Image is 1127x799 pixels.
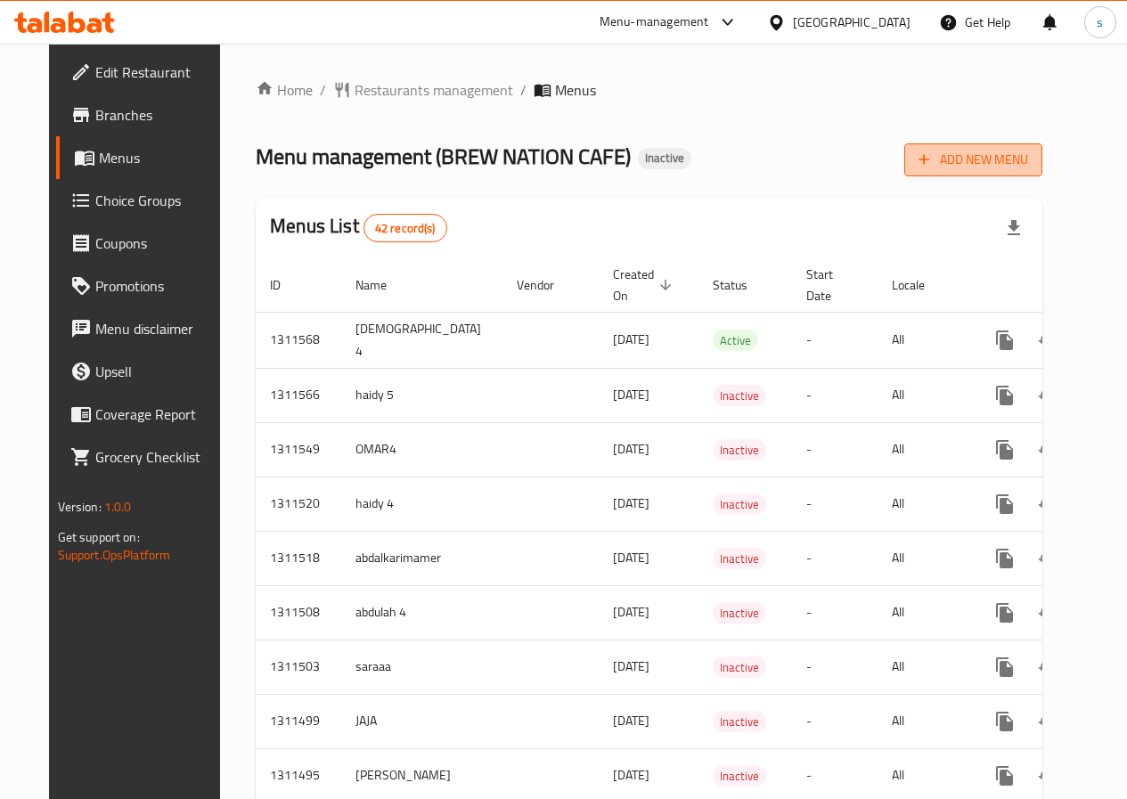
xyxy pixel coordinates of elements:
[256,694,341,748] td: 1311499
[713,603,766,624] span: Inactive
[878,640,969,694] td: All
[333,79,513,101] a: Restaurants management
[1026,319,1069,362] button: Change Status
[613,763,649,787] span: [DATE]
[638,148,691,169] div: Inactive
[95,232,223,254] span: Coupons
[341,585,502,640] td: abdulah 4
[56,393,237,436] a: Coverage Report
[984,537,1026,580] button: more
[792,585,878,640] td: -
[792,694,878,748] td: -
[713,440,766,461] span: Inactive
[1026,591,1069,634] button: Change Status
[1026,428,1069,471] button: Change Status
[984,754,1026,797] button: more
[792,312,878,368] td: -
[613,264,677,306] span: Created On
[992,207,1035,249] div: Export file
[792,368,878,422] td: -
[713,330,758,351] span: Active
[984,374,1026,417] button: more
[341,477,502,531] td: haidy 4
[520,79,527,101] li: /
[713,602,766,624] div: Inactive
[555,79,596,101] span: Menus
[1026,700,1069,743] button: Change Status
[904,143,1042,176] button: Add New Menu
[919,149,1028,171] span: Add New Menu
[713,330,758,351] div: Active
[878,422,969,477] td: All
[364,220,446,237] span: 42 record(s)
[713,657,766,678] span: Inactive
[984,591,1026,634] button: more
[713,712,766,732] span: Inactive
[58,526,140,549] span: Get support on:
[95,361,223,382] span: Upsell
[95,61,223,83] span: Edit Restaurant
[341,312,502,368] td: [DEMOGRAPHIC_DATA] 4
[104,495,132,518] span: 1.0.0
[713,549,766,569] span: Inactive
[320,79,326,101] li: /
[256,136,631,176] span: Menu management ( BREW NATION CAFE )
[256,422,341,477] td: 1311549
[355,79,513,101] span: Restaurants management
[256,477,341,531] td: 1311520
[270,274,304,296] span: ID
[713,765,766,787] div: Inactive
[56,179,237,222] a: Choice Groups
[56,51,237,94] a: Edit Restaurant
[713,385,766,406] div: Inactive
[56,222,237,265] a: Coupons
[613,328,649,351] span: [DATE]
[355,274,410,296] span: Name
[792,531,878,585] td: -
[56,350,237,393] a: Upsell
[56,307,237,350] a: Menu disclaimer
[806,264,856,306] span: Start Date
[878,585,969,640] td: All
[878,694,969,748] td: All
[95,404,223,425] span: Coverage Report
[341,368,502,422] td: haidy 5
[256,368,341,422] td: 1311566
[341,531,502,585] td: abdalkarimamer
[613,437,649,461] span: [DATE]
[713,766,766,787] span: Inactive
[613,655,649,678] span: [DATE]
[256,585,341,640] td: 1311508
[613,600,649,624] span: [DATE]
[984,483,1026,526] button: more
[56,136,237,179] a: Menus
[341,640,502,694] td: saraaa
[256,312,341,368] td: 1311568
[95,446,223,468] span: Grocery Checklist
[878,477,969,531] td: All
[256,79,313,101] a: Home
[256,531,341,585] td: 1311518
[99,147,223,168] span: Menus
[984,700,1026,743] button: more
[1026,537,1069,580] button: Change Status
[256,640,341,694] td: 1311503
[638,151,691,166] span: Inactive
[713,386,766,406] span: Inactive
[95,104,223,126] span: Branches
[713,439,766,461] div: Inactive
[270,213,446,242] h2: Menus List
[878,368,969,422] td: All
[95,318,223,339] span: Menu disclaimer
[256,79,1042,101] nav: breadcrumb
[713,274,771,296] span: Status
[892,274,948,296] span: Locale
[341,694,502,748] td: JAJA
[56,265,237,307] a: Promotions
[341,422,502,477] td: OMAR4
[984,646,1026,689] button: more
[1026,754,1069,797] button: Change Status
[1026,483,1069,526] button: Change Status
[56,94,237,136] a: Branches
[793,12,911,32] div: [GEOGRAPHIC_DATA]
